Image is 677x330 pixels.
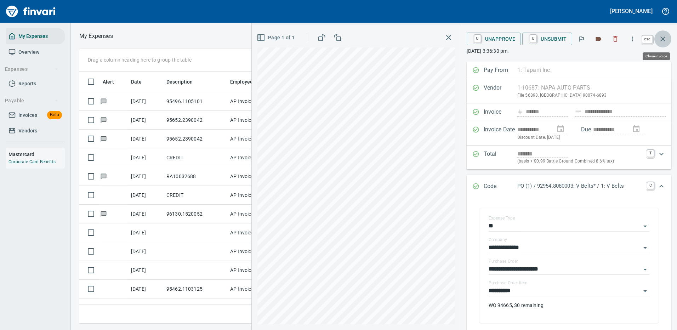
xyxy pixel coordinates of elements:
p: Code [484,182,517,191]
td: 96073.2950046 [164,298,227,317]
button: Payable [2,94,61,107]
span: Has messages [100,211,107,216]
span: Overview [18,48,39,57]
td: AP Invoices [227,242,280,261]
td: AP Invoices [227,167,280,186]
button: Page 1 of 1 [255,31,297,44]
td: AP Invoices [227,186,280,205]
button: [PERSON_NAME] [608,6,654,17]
span: Reports [18,79,36,88]
span: Has messages [100,118,107,122]
a: Corporate Card Benefits [8,159,56,164]
span: Invoices [18,111,37,120]
button: More [625,31,640,47]
span: Payable [5,96,58,105]
td: CREDIT [164,186,227,205]
span: Employee [230,78,253,86]
button: Discard [608,31,623,47]
span: Alert [103,78,114,86]
td: 95462.1103125 [164,280,227,298]
button: Expenses [2,63,61,76]
span: Alert [103,78,123,86]
p: [DATE] 3:36:30 pm. [467,47,671,55]
div: Expand [467,175,671,198]
span: My Expenses [18,32,48,41]
a: C [647,182,654,189]
button: UUnsubmit [522,33,572,45]
td: [DATE] [128,261,164,280]
span: Description [166,78,193,86]
label: Purchase Order [489,259,518,263]
td: 95496.1105101 [164,92,227,111]
td: AP Invoices [227,111,280,130]
span: Unapprove [472,33,516,45]
td: [DATE] [128,298,164,317]
p: PO (1) / 92954.8080003: V Belts* / 1: V Belts [517,182,643,190]
td: RA10032688 [164,167,227,186]
h6: Mastercard [8,150,65,158]
span: Employee [230,78,262,86]
label: Expense Type [489,216,515,220]
td: [DATE] [128,205,164,223]
td: AP Invoices [227,223,280,242]
button: Open [640,221,650,231]
span: Unsubmit [528,33,567,45]
button: UUnapprove [467,33,521,45]
span: Page 1 of 1 [258,33,295,42]
nav: breadcrumb [79,32,113,40]
p: (basis + $0.99 Battle Ground Combined 8.6% tax) [517,158,643,165]
td: 95652.2390042 [164,130,227,148]
span: Expenses [5,65,58,74]
div: Expand [467,146,671,169]
p: My Expenses [79,32,113,40]
button: Labels [591,31,606,47]
span: Has messages [100,99,107,103]
td: [DATE] [128,280,164,298]
button: Open [640,264,650,274]
a: My Expenses [6,28,65,44]
td: AP Invoices [227,298,280,317]
p: WO 94665, $0 remaining [489,302,649,309]
td: AP Invoices [227,92,280,111]
td: [DATE] [128,167,164,186]
span: Has messages [100,136,107,141]
p: Total [484,150,517,165]
span: Description [166,78,202,86]
p: Drag a column heading here to group the table [88,56,192,63]
a: T [647,150,654,157]
a: U [474,35,481,42]
span: Date [131,78,151,86]
a: U [530,35,536,42]
td: [DATE] [128,223,164,242]
a: InvoicesBeta [6,107,65,123]
span: Date [131,78,142,86]
td: AP Invoices [227,130,280,148]
td: [DATE] [128,130,164,148]
td: 96130.1520052 [164,205,227,223]
a: Vendors [6,123,65,139]
td: 95652.2390042 [164,111,227,130]
span: Has messages [100,174,107,178]
td: [DATE] [128,186,164,205]
img: Finvari [4,3,57,20]
td: AP Invoices [227,280,280,298]
button: Open [640,286,650,296]
td: [DATE] [128,111,164,130]
td: AP Invoices [227,205,280,223]
td: AP Invoices [227,261,280,280]
label: Purchase Order Item [489,281,527,285]
button: Open [640,243,650,253]
label: Company [489,238,507,242]
td: [DATE] [128,148,164,167]
a: Reports [6,76,65,92]
td: AP Invoices [227,148,280,167]
td: [DATE] [128,92,164,111]
td: [DATE] [128,242,164,261]
span: Vendors [18,126,37,135]
span: Beta [47,111,62,119]
button: Flag [574,31,589,47]
td: CREDIT [164,148,227,167]
h5: [PERSON_NAME] [610,7,653,15]
a: esc [642,35,653,43]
